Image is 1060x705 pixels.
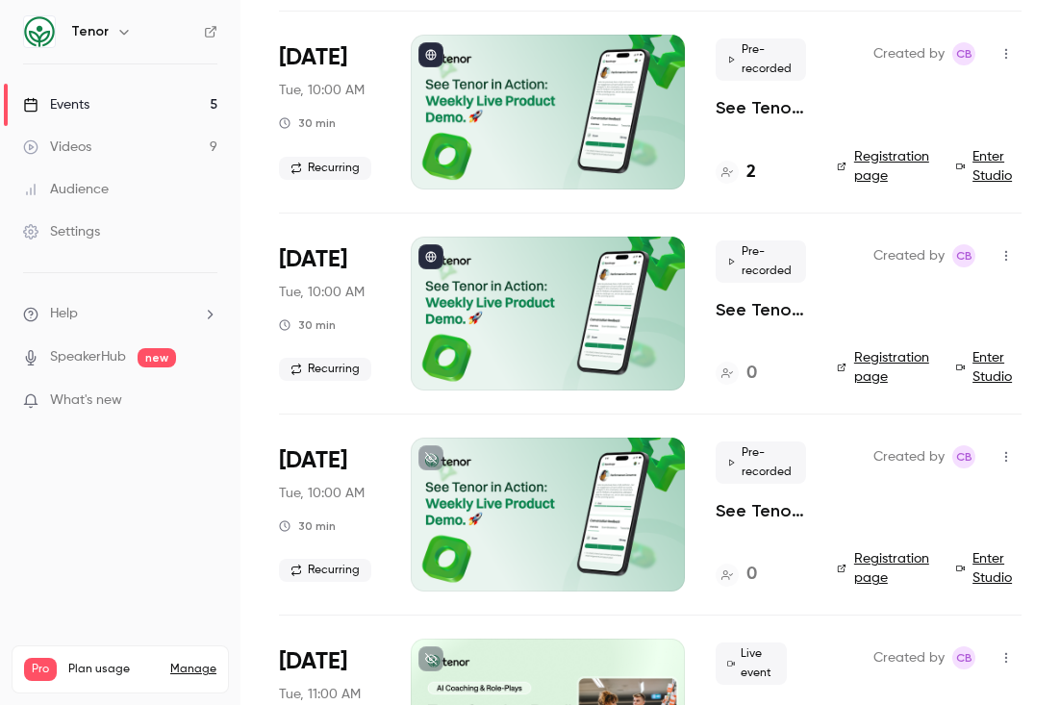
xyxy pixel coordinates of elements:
[279,317,336,333] div: 30 min
[956,147,1022,186] a: Enter Studio
[138,348,176,367] span: new
[23,304,217,324] li: help-dropdown-opener
[23,222,100,241] div: Settings
[716,96,806,119] a: See Tenor in Action: Weekly Live Product Demo 🚀
[23,138,91,157] div: Videos
[279,81,365,100] span: Tue, 10:00 AM
[956,244,972,267] span: CB
[746,160,756,186] h4: 2
[279,438,380,592] div: Sep 23 Tue, 10:00 AM (America/Los Angeles)
[716,361,757,387] a: 0
[716,499,806,522] a: See Tenor in Action: Weekly Live Product Demo 🚀
[279,244,347,275] span: [DATE]
[746,361,757,387] h4: 0
[956,445,972,468] span: CB
[716,298,806,321] a: See Tenor in Action: Weekly Live Product Demo 🚀
[952,445,975,468] span: Chloe Beard
[873,42,945,65] span: Created by
[24,16,55,47] img: Tenor
[837,147,933,186] a: Registration page
[873,646,945,669] span: Created by
[279,283,365,302] span: Tue, 10:00 AM
[170,662,216,677] a: Manage
[837,549,933,588] a: Registration page
[952,42,975,65] span: Chloe Beard
[873,244,945,267] span: Created by
[71,22,109,41] h6: Tenor
[873,445,945,468] span: Created by
[956,646,972,669] span: CB
[24,658,57,681] span: Pro
[279,685,361,704] span: Tue, 11:00 AM
[952,244,975,267] span: Chloe Beard
[279,157,371,180] span: Recurring
[279,42,347,73] span: [DATE]
[279,35,380,189] div: Sep 9 Tue, 10:00 AM (America/Los Angeles)
[956,42,972,65] span: CB
[50,304,78,324] span: Help
[279,237,380,390] div: Sep 16 Tue, 10:00 AM (America/Los Angeles)
[279,115,336,131] div: 30 min
[279,518,336,534] div: 30 min
[952,646,975,669] span: Chloe Beard
[956,549,1022,588] a: Enter Studio
[279,445,347,476] span: [DATE]
[716,642,787,685] span: Live event
[716,562,757,588] a: 0
[23,180,109,199] div: Audience
[279,646,347,677] span: [DATE]
[279,484,365,503] span: Tue, 10:00 AM
[716,441,806,484] span: Pre-recorded
[50,390,122,411] span: What's new
[956,348,1022,387] a: Enter Studio
[68,662,159,677] span: Plan usage
[50,347,126,367] a: SpeakerHub
[194,392,217,410] iframe: Noticeable Trigger
[716,38,806,81] span: Pre-recorded
[279,358,371,381] span: Recurring
[23,95,89,114] div: Events
[716,240,806,283] span: Pre-recorded
[746,562,757,588] h4: 0
[279,559,371,582] span: Recurring
[716,160,756,186] a: 2
[837,348,933,387] a: Registration page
